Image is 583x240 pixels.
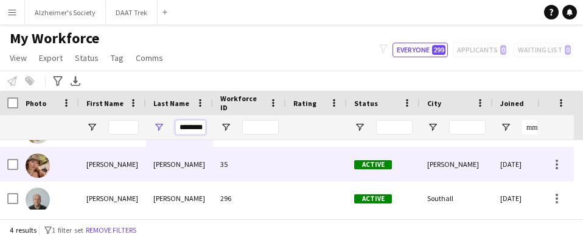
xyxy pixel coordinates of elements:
[79,147,146,181] div: [PERSON_NAME]
[500,122,511,133] button: Open Filter Menu
[79,182,146,215] div: [PERSON_NAME]
[220,94,264,112] span: Workforce ID
[83,224,139,237] button: Remove filters
[153,99,189,108] span: Last Name
[86,122,97,133] button: Open Filter Menu
[39,52,63,63] span: Export
[493,182,566,215] div: [DATE]
[136,52,163,63] span: Comms
[106,50,128,66] a: Tag
[108,120,139,135] input: First Name Filter Input
[25,1,106,24] button: Alzheimer's Society
[5,50,32,66] a: View
[420,147,493,181] div: [PERSON_NAME]
[427,122,438,133] button: Open Filter Menu
[493,147,566,181] div: [DATE]
[522,120,559,135] input: Joined Filter Input
[213,182,286,215] div: 296
[500,99,524,108] span: Joined
[293,99,316,108] span: Rating
[106,1,158,24] button: DAAT Trek
[427,99,441,108] span: City
[354,194,392,203] span: Active
[86,99,124,108] span: First Name
[26,99,46,108] span: Photo
[393,43,448,57] button: Everyone299
[68,74,83,88] app-action-btn: Export XLSX
[213,147,286,181] div: 35
[376,120,413,135] input: Status Filter Input
[354,160,392,169] span: Active
[10,52,27,63] span: View
[146,147,213,181] div: [PERSON_NAME]
[354,122,365,133] button: Open Filter Menu
[354,99,378,108] span: Status
[242,120,279,135] input: Workforce ID Filter Input
[153,122,164,133] button: Open Filter Menu
[10,29,99,48] span: My Workforce
[26,154,50,178] img: Laura Williams
[52,225,83,235] span: 1 filter set
[432,45,445,55] span: 299
[449,120,486,135] input: City Filter Input
[75,52,99,63] span: Status
[34,50,68,66] a: Export
[220,122,231,133] button: Open Filter Menu
[26,188,50,212] img: Luke Williams
[111,52,124,63] span: Tag
[175,120,206,135] input: Last Name Filter Input
[70,50,103,66] a: Status
[420,182,493,215] div: Southall
[146,182,213,215] div: [PERSON_NAME]
[51,74,65,88] app-action-btn: Advanced filters
[131,50,168,66] a: Comms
